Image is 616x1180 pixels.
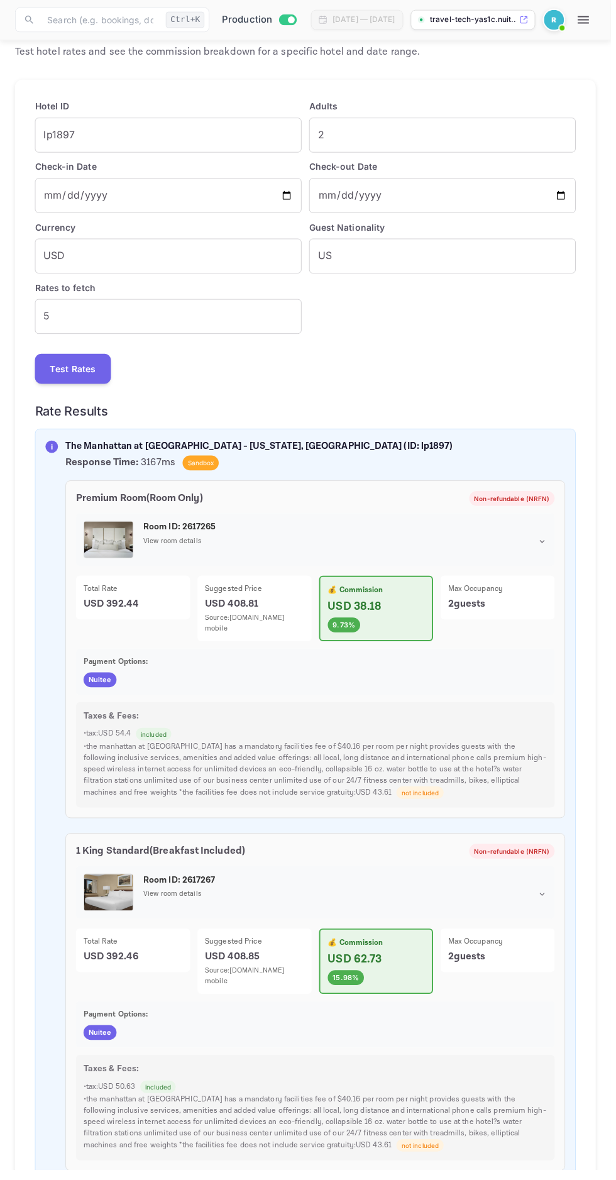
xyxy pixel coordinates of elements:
[77,851,247,866] p: 1 King Standard ( Breakfast Included )
[207,619,307,639] p: Source: [DOMAIN_NAME] mobile
[84,1018,552,1029] p: Payment Options:
[400,1151,448,1161] span: not included
[35,101,304,114] p: Hotel ID
[66,443,570,458] p: The Manhattan at [GEOGRAPHIC_DATA] - [US_STATE], [GEOGRAPHIC_DATA] (ID: lp1897)
[207,958,307,973] p: USD 408.85
[66,460,570,475] p: 3167ms
[84,662,552,673] p: Payment Options:
[452,958,552,973] p: 2 guests
[207,974,307,995] p: Source: [DOMAIN_NAME] mobile
[84,748,552,806] p: • the manhattan at [GEOGRAPHIC_DATA] has a mandatory facilities fee of $40.16 per room per night ...
[84,1104,552,1162] p: • the manhattan at [GEOGRAPHIC_DATA] has a mandatory facilities fee of $40.16 per room per night ...
[35,357,112,387] button: Test Rates
[51,445,53,456] p: i
[473,854,559,864] span: Non-refundable (NRFN)
[84,716,552,729] p: Taxes & Fees:
[549,10,569,30] img: Revolut
[35,162,304,175] p: Check-in Date
[84,681,118,692] span: Nuitee
[207,944,307,956] p: Suggested Price
[84,1037,118,1047] span: Nuitee
[35,284,304,297] p: Rates to fetch
[35,223,304,236] p: Currency
[331,959,428,976] p: USD 62.73
[312,241,581,276] input: US
[219,13,304,28] div: Switch to Sandbox mode
[452,588,552,600] p: Max Occupancy
[331,604,428,620] p: USD 38.18
[473,499,559,508] span: Non-refundable (NRFN)
[85,526,134,563] img: Room
[145,897,203,908] p: View room details
[35,241,304,276] input: USD
[145,541,203,552] p: View room details
[84,1090,552,1103] p: • tax : USD 50.63
[15,45,424,60] p: Test hotel rates and see the commission breakdown for a specific hotel and date range.
[145,526,552,539] p: Room ID: 2617265
[207,588,307,600] p: Suggested Price
[85,882,134,918] img: Room
[336,14,399,26] div: [DATE] — [DATE]
[452,944,552,956] p: Max Occupancy
[224,13,275,28] span: Production
[137,736,173,746] span: included
[66,460,140,473] strong: Response Time:
[84,734,552,747] p: • tax : USD 54.4
[312,101,581,114] p: Adults
[77,495,204,510] p: Premium Room ( Room Only )
[141,1092,177,1101] span: included
[331,946,428,957] p: 💰 Commission
[145,897,552,908] div: View room details
[167,12,206,28] div: Ctrl+K
[312,162,581,175] p: Check-out Date
[84,602,184,617] p: USD 392.44
[331,981,367,992] span: 15.98%
[312,223,581,236] p: Guest Nationality
[184,463,221,472] span: Sandbox
[35,119,304,154] input: e.g., lp1897
[331,626,363,636] span: 9.73%
[400,795,448,805] span: not included
[35,407,581,422] h6: Rate Results
[207,602,307,617] p: USD 408.81
[331,590,428,601] p: 💰 Commission
[145,881,552,895] p: Room ID: 2617267
[84,944,184,956] p: Total Rate
[145,541,552,552] div: View room details
[40,8,162,33] input: Search (e.g. bookings, documentation)
[84,958,184,973] p: USD 392.46
[84,588,184,600] p: Total Rate
[84,1072,552,1085] p: Taxes & Fees:
[434,14,521,26] p: travel-tech-yas1c.nuit...
[452,602,552,617] p: 2 guests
